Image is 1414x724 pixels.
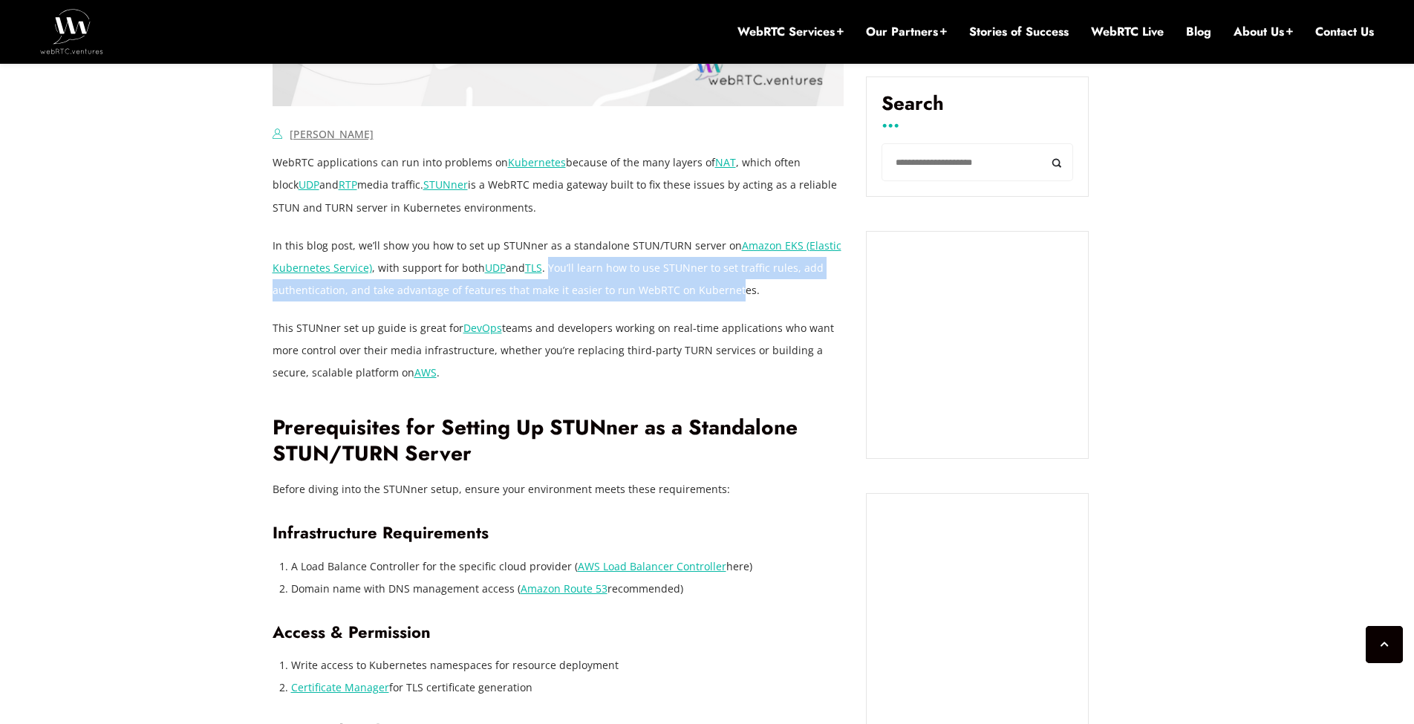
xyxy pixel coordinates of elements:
label: Search [882,92,1073,126]
h2: Prerequisites for Setting Up STUNner as a Standalone STUN/TURN Server [273,415,844,466]
button: Search [1040,143,1073,181]
li: Domain name with DNS management access ( recommended) [291,578,844,600]
a: Amazon Route 53 [521,581,607,596]
a: NAT [715,155,736,169]
img: WebRTC.ventures [40,9,103,53]
a: Certificate Manager [291,680,389,694]
a: AWS [414,365,437,379]
a: UDP [299,177,319,192]
a: Stories of Success [969,24,1069,40]
a: Our Partners [866,24,947,40]
a: TLS [525,261,542,275]
h3: Infrastructure Requirements [273,523,844,543]
a: WebRTC Services [737,24,844,40]
a: Blog [1186,24,1211,40]
a: UDP [485,261,506,275]
p: This STUNner set up guide is great for teams and developers working on real-time applications who... [273,317,844,384]
iframe: Embedded CTA [882,247,1073,444]
li: A Load Balance Controller for the specific cloud provider ( here) [291,555,844,578]
a: RTP [339,177,357,192]
a: AWS Load Balancer Controller [578,559,726,573]
iframe: Embedded CTA [882,509,1073,714]
a: Amazon EKS (Elastic Kubernetes Service) [273,238,841,275]
li: for TLS certificate generation [291,676,844,699]
li: Write access to Kubernetes namespaces for resource deployment [291,654,844,676]
a: STUNner [423,177,468,192]
a: About Us [1234,24,1293,40]
h3: Access & Permission [273,622,844,642]
p: Before diving into the STUNner setup, ensure your environment meets these requirements: [273,478,844,500]
p: WebRTC applications can run into problems on because of the many layers of , which often block an... [273,151,844,218]
a: Contact Us [1315,24,1374,40]
a: Kubernetes [508,155,566,169]
a: DevOps [463,321,502,335]
a: WebRTC Live [1091,24,1164,40]
a: [PERSON_NAME] [290,127,374,141]
p: In this blog post, we’ll show you how to set up STUNner as a standalone STUN/TURN server on , wit... [273,235,844,301]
